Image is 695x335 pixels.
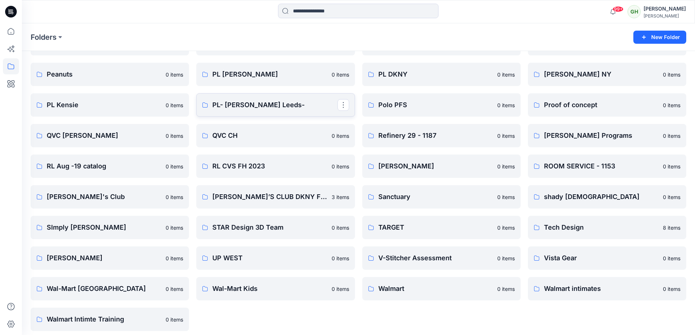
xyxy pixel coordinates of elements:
[166,316,183,323] p: 0 items
[362,246,521,270] a: V-Stitcher Assessment0 items
[166,285,183,293] p: 0 items
[528,155,686,178] a: ROOM SERVICE - 11530 items
[663,193,680,201] p: 0 items
[497,285,515,293] p: 0 items
[378,192,493,202] p: Sanctuary
[497,163,515,170] p: 0 items
[47,253,161,263] p: [PERSON_NAME]
[31,308,189,331] a: Walmart Intimte Training0 items
[544,161,659,171] p: ROOM SERVICE - 1153
[196,124,355,147] a: QVC CH0 items
[544,192,659,202] p: shady [DEMOGRAPHIC_DATA]
[544,253,659,263] p: Vista Gear
[31,216,189,239] a: SImply [PERSON_NAME]0 items
[31,124,189,147] a: QVC [PERSON_NAME]0 items
[362,216,521,239] a: TARGET0 items
[31,185,189,209] a: [PERSON_NAME]'s Club0 items
[212,253,327,263] p: UP WEST
[212,100,337,110] p: PL- [PERSON_NAME] Leeds-
[332,224,349,231] p: 0 items
[332,193,349,201] p: 3 items
[633,31,686,44] button: New Folder
[663,224,680,231] p: 8 items
[196,155,355,178] a: RL CVS FH 20230 items
[362,63,521,86] a: PL DKNY0 items
[497,71,515,78] p: 0 items
[212,284,327,294] p: Wal-Mart Kids
[196,216,355,239] a: STAR Design 3D Team0 items
[196,185,355,209] a: [PERSON_NAME]’S CLUB DKNY FH26 3D FIT3 items
[528,124,686,147] a: [PERSON_NAME] Programs0 items
[362,277,521,300] a: Walmart0 items
[378,161,493,171] p: [PERSON_NAME]
[166,101,183,109] p: 0 items
[378,253,493,263] p: V-Stitcher Assessment
[644,13,686,19] div: [PERSON_NAME]
[544,131,659,141] p: [PERSON_NAME] Programs
[528,185,686,209] a: shady [DEMOGRAPHIC_DATA]0 items
[166,132,183,140] p: 0 items
[544,222,659,233] p: Tech Design
[528,277,686,300] a: Walmart intimates0 items
[31,277,189,300] a: Wal-Mart [GEOGRAPHIC_DATA]0 items
[362,185,521,209] a: Sanctuary0 items
[212,222,327,233] p: STAR Design 3D Team
[166,254,183,262] p: 0 items
[497,193,515,201] p: 0 items
[196,93,355,117] a: PL- [PERSON_NAME] Leeds-
[362,155,521,178] a: [PERSON_NAME]0 items
[528,63,686,86] a: [PERSON_NAME] NY0 items
[196,277,355,300] a: Wal-Mart Kids0 items
[332,163,349,170] p: 0 items
[544,69,659,79] p: [PERSON_NAME] NY
[166,163,183,170] p: 0 items
[31,155,189,178] a: RL Aug -19 catalog0 items
[31,32,57,42] a: Folders
[47,161,161,171] p: RL Aug -19 catalog
[663,132,680,140] p: 0 items
[644,4,686,13] div: [PERSON_NAME]
[166,224,183,231] p: 0 items
[663,71,680,78] p: 0 items
[47,100,161,110] p: PL Kensie
[497,101,515,109] p: 0 items
[497,132,515,140] p: 0 items
[378,69,493,79] p: PL DKNY
[378,222,493,233] p: TARGET
[544,100,659,110] p: Proof of concept
[528,246,686,270] a: Vista Gear0 items
[497,224,515,231] p: 0 items
[613,6,623,12] span: 99+
[212,161,327,171] p: RL CVS FH 2023
[362,124,521,147] a: Refinery 29 - 11870 items
[212,69,327,79] p: PL [PERSON_NAME]
[47,222,161,233] p: SImply [PERSON_NAME]
[378,100,493,110] p: Polo PFS
[663,163,680,170] p: 0 items
[47,192,161,202] p: [PERSON_NAME]'s Club
[47,69,161,79] p: Peanuts
[31,63,189,86] a: Peanuts0 items
[332,254,349,262] p: 0 items
[196,246,355,270] a: UP WEST0 items
[212,131,327,141] p: QVC CH
[332,71,349,78] p: 0 items
[544,284,659,294] p: Walmart intimates
[378,284,493,294] p: Walmart
[628,5,641,18] div: GH
[166,71,183,78] p: 0 items
[47,284,161,294] p: Wal-Mart [GEOGRAPHIC_DATA]
[663,101,680,109] p: 0 items
[31,93,189,117] a: PL Kensie0 items
[47,314,161,324] p: Walmart Intimte Training
[166,193,183,201] p: 0 items
[663,285,680,293] p: 0 items
[47,131,161,141] p: QVC [PERSON_NAME]
[528,216,686,239] a: Tech Design8 items
[663,254,680,262] p: 0 items
[528,93,686,117] a: Proof of concept0 items
[497,254,515,262] p: 0 items
[362,93,521,117] a: Polo PFS0 items
[332,132,349,140] p: 0 items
